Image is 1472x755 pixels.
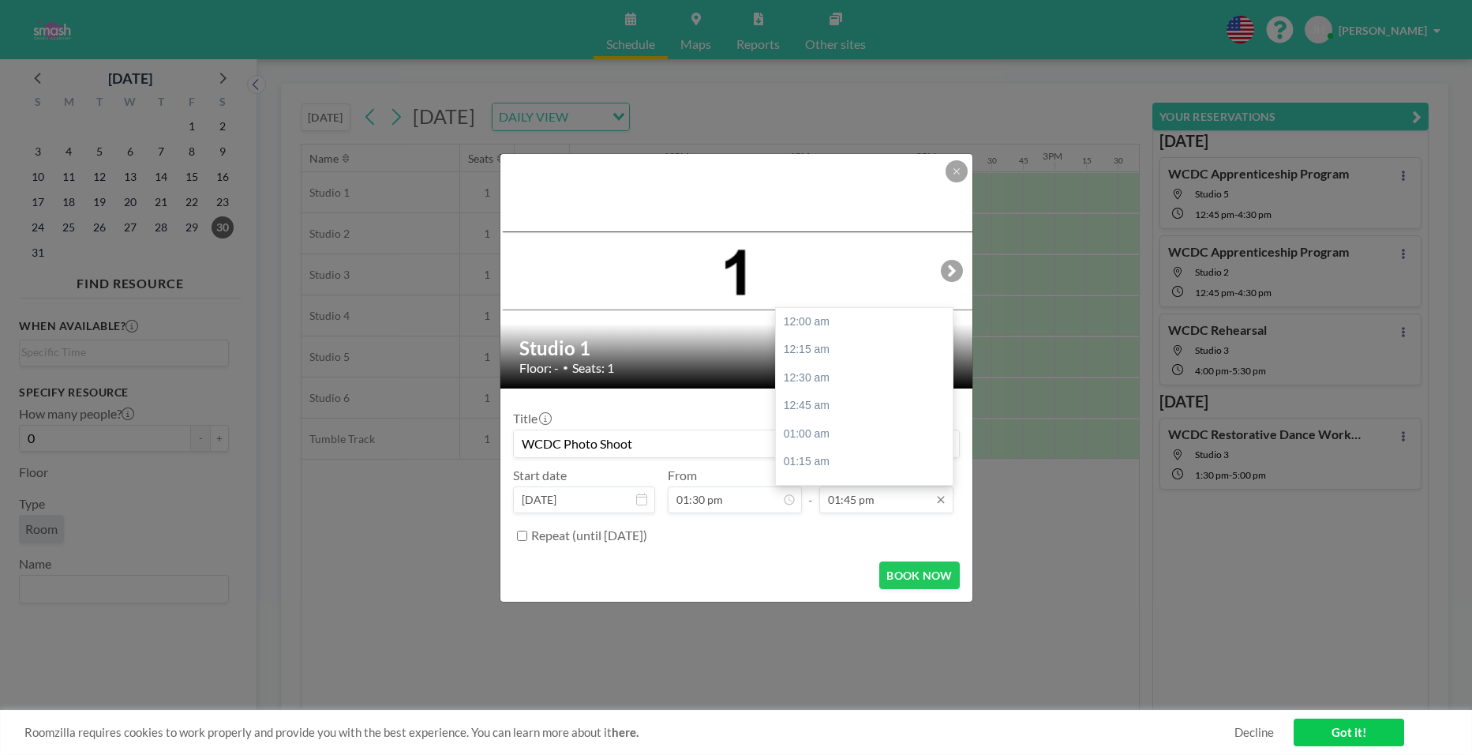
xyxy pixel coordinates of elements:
input: Jessica's reservation [514,430,959,457]
div: 01:30 am [776,476,961,505]
div: 12:45 am [776,392,961,420]
label: Title [513,411,550,426]
button: BOOK NOW [879,562,959,589]
div: 12:15 am [776,336,961,364]
span: Seats: 1 [572,360,614,376]
img: 537.png [500,231,974,311]
span: • [563,362,568,374]
label: Repeat (until [DATE]) [531,528,647,543]
label: From [668,468,697,483]
h2: Studio 1 [519,336,955,360]
div: 01:15 am [776,448,961,476]
a: Decline [1234,725,1274,740]
a: here. [612,725,639,739]
div: 01:00 am [776,420,961,449]
span: Floor: - [519,360,559,376]
div: 12:30 am [776,364,961,393]
label: Start date [513,468,567,483]
span: Roomzilla requires cookies to work properly and provide you with the best experience. You can lea... [24,725,1234,740]
a: Got it! [1294,719,1404,746]
span: - [808,473,813,508]
div: 12:00 am [776,308,961,336]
